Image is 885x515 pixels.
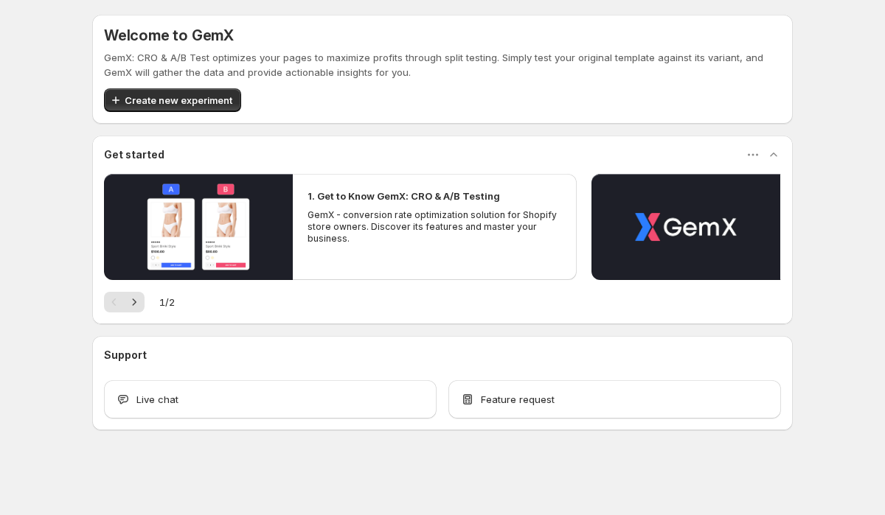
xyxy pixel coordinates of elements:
[104,88,241,112] button: Create new experiment
[125,93,232,108] span: Create new experiment
[481,392,555,407] span: Feature request
[104,50,781,80] p: GemX: CRO & A/B Test optimizes your pages to maximize profits through split testing. Simply test ...
[104,292,145,312] nav: Pagination
[591,174,780,280] button: Play video
[308,189,500,203] h2: 1. Get to Know GemX: CRO & A/B Testing
[104,174,293,280] button: Play video
[136,392,178,407] span: Live chat
[104,348,147,362] h3: Support
[159,295,175,309] span: 1 / 2
[308,209,561,245] p: GemX - conversion rate optimization solution for Shopify store owners. Discover its features and ...
[124,292,145,312] button: Next
[104,27,234,44] h5: Welcome to GemX
[104,147,164,162] h3: Get started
